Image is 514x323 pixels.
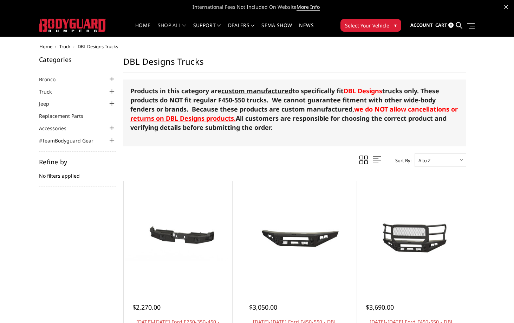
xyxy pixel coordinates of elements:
span: custom manufactured [221,87,292,95]
div: No filters applied [39,159,116,187]
h1: DBL Designs Trucks [123,56,466,72]
a: Truck [59,43,71,50]
a: DBL Designs [344,87,382,95]
a: News [299,23,313,37]
a: shop all [158,23,186,37]
a: Jeep [39,100,58,107]
a: More Info [297,4,320,11]
a: Support [193,23,221,37]
a: Accessories [39,125,75,132]
button: Select Your Vehicle [340,19,401,32]
strong: Products in this category are to specifically fit trucks only. These products do NOT fit regular ... [130,87,439,113]
span: ▾ [394,21,397,29]
span: DBL Designs Trucks [78,43,118,50]
a: Account [410,16,433,35]
a: Home [39,43,52,50]
span: $3,690.00 [366,303,394,311]
span: $3,050.00 [249,303,277,311]
a: Truck [39,88,60,95]
a: Bronco [39,76,64,83]
a: Cart 0 [435,16,454,35]
a: 2017-2022 Ford F450-550 - DBL Designs Custom Product - A2 Series - Extreme Front Bumper (winch mo... [359,183,464,288]
span: 0 [448,23,454,28]
span: Select Your Vehicle [345,22,389,29]
span: $2,270.00 [132,303,161,311]
h5: Categories [39,56,116,63]
a: Home [135,23,150,37]
span: Cart [435,22,447,28]
img: BODYGUARD BUMPERS [39,19,106,32]
label: Sort By: [391,155,411,166]
a: Dealers [228,23,255,37]
a: 2017-2022 Ford F250-350-450 - DBL Designs Custom Product - A2 Series - Rear Bumper 2017-2022 Ford... [125,183,230,288]
a: #TeamBodyguard Gear [39,137,102,144]
span: Account [410,22,433,28]
a: SEMA Show [261,23,292,37]
a: 2017-2022 Ford F450-550 - DBL Designs Custom Product - A2 Series - Base Front Bumper (winch mount... [242,183,347,288]
a: Replacement Parts [39,112,92,120]
strong: All customers are responsible for choosing the correct product and verifying details before submi... [130,114,447,132]
h5: Refine by [39,159,116,165]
